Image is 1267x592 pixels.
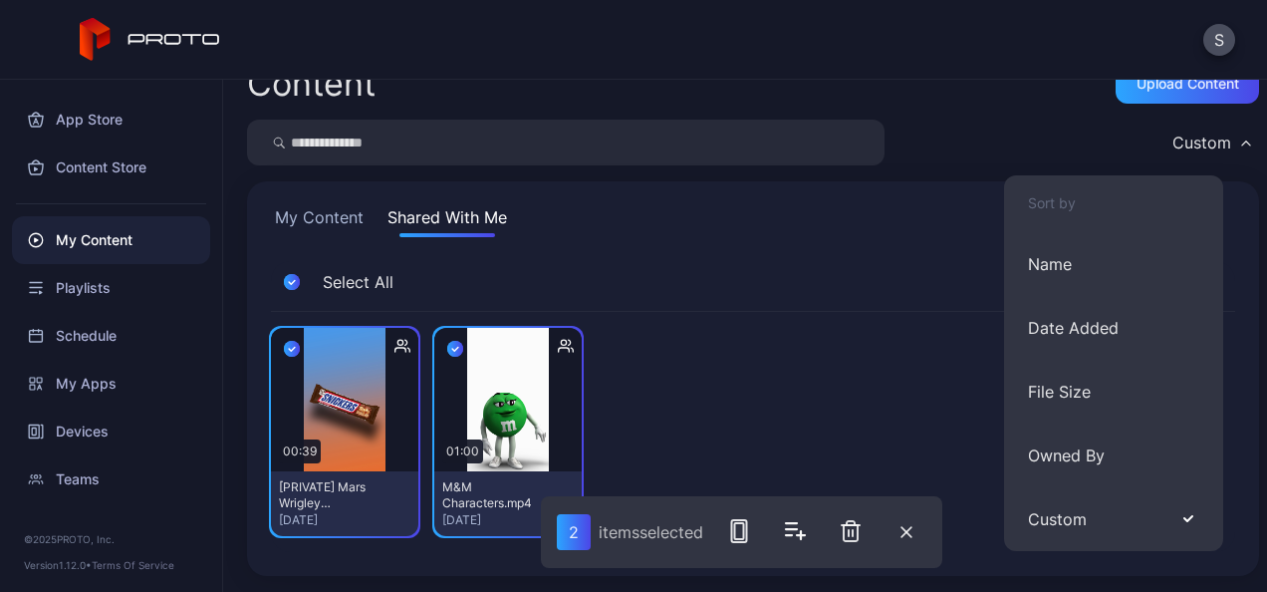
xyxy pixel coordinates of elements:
[279,512,410,528] div: [DATE]
[599,522,703,542] div: item s selected
[24,559,92,571] span: Version 1.12.0 •
[434,471,582,536] button: M&M Characters.mp4[DATE]
[12,96,210,144] a: App Store
[1004,175,1223,232] button: Sort by
[12,312,210,360] a: Schedule
[323,270,393,294] span: Select All
[12,216,210,264] a: My Content
[1004,296,1223,360] button: Date Added
[557,514,591,550] div: 2
[12,455,210,503] a: Teams
[1116,64,1259,104] button: Upload Content
[247,67,376,101] div: Content
[271,471,418,536] button: [PRIVATE] Mars Wrigley Products.mp4[DATE]
[1172,133,1231,152] div: Custom
[1162,120,1259,165] button: Custom
[12,408,210,455] a: Devices
[24,531,198,547] div: © 2025 PROTO, Inc.
[279,479,388,511] div: [PRIVATE] Mars Wrigley Products.mp4
[1004,232,1223,296] button: Name
[12,264,210,312] a: Playlists
[12,144,210,191] a: Content Store
[383,205,511,237] button: Shared With Me
[442,479,552,511] div: M&M Characters.mp4
[92,559,174,571] a: Terms Of Service
[1004,360,1223,424] button: File Size
[1004,424,1223,487] button: Owned By
[12,360,210,408] a: My Apps
[1137,76,1239,92] div: Upload Content
[442,512,574,528] div: [DATE]
[1203,24,1235,56] button: S
[1004,487,1223,551] button: Custom
[271,205,368,237] button: My Content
